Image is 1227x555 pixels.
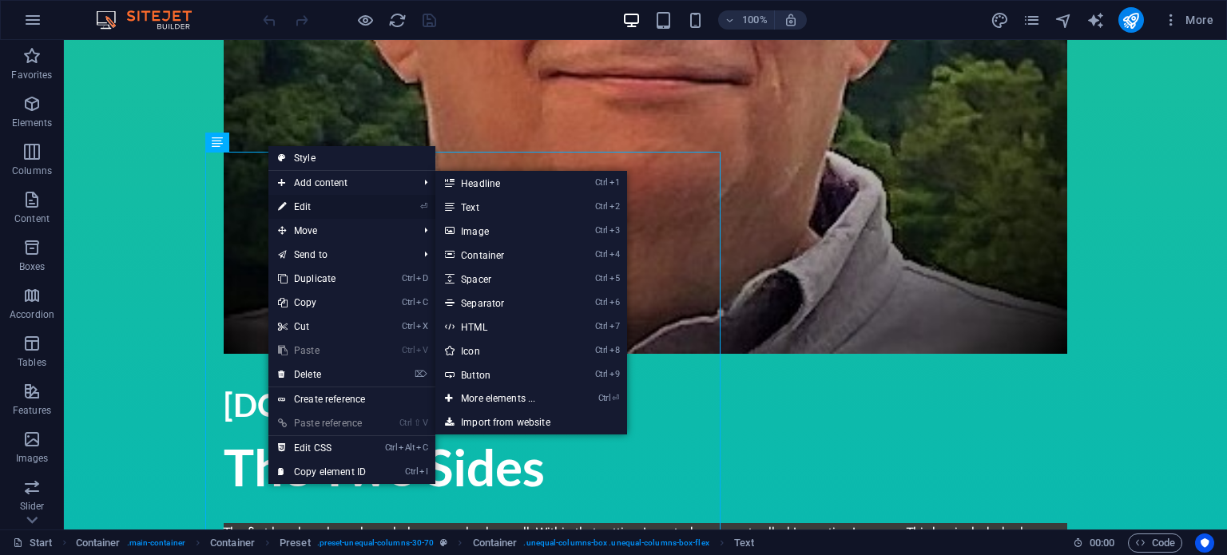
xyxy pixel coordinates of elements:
[18,356,46,369] p: Tables
[595,345,608,355] i: Ctrl
[280,533,311,553] span: Click to select. Double-click to edit
[595,201,608,212] i: Ctrl
[19,260,46,273] p: Boxes
[435,339,567,363] a: Ctrl8Icon
[1073,533,1115,553] h6: Session time
[268,243,411,267] a: Send to
[610,321,620,331] i: 7
[13,404,51,417] p: Features
[991,11,1009,30] i: Design (Ctrl+Alt+Y)
[435,410,627,434] a: Import from website
[610,201,620,212] i: 2
[402,345,415,355] i: Ctrl
[402,321,415,331] i: Ctrl
[268,339,375,363] a: CtrlVPaste
[610,369,620,379] i: 9
[1054,10,1074,30] button: navigator
[385,442,398,453] i: Ctrl
[387,10,407,30] button: reload
[268,436,375,460] a: CtrlAltCEdit CSS
[718,10,775,30] button: 100%
[1118,7,1144,33] button: publish
[12,117,53,129] p: Elements
[473,533,518,553] span: Click to select. Double-click to edit
[268,267,375,291] a: CtrlDDuplicate
[405,466,418,477] i: Ctrl
[268,195,375,219] a: ⏎Edit
[435,387,567,410] a: Ctrl⏎More elements ...
[1195,533,1214,553] button: Usercentrics
[1128,533,1182,553] button: Code
[355,10,375,30] button: Click here to leave preview mode and continue editing
[595,297,608,307] i: Ctrl
[435,363,567,387] a: Ctrl9Button
[610,249,620,260] i: 4
[268,315,375,339] a: CtrlXCut
[268,387,435,411] a: Create reference
[416,297,427,307] i: C
[742,10,768,30] h6: 100%
[268,411,375,435] a: Ctrl⇧VPaste reference
[160,346,422,384] span: [DOMAIN_NAME]
[1135,533,1175,553] span: Code
[317,533,435,553] span: . preset-unequal-columns-30-70
[268,146,435,170] a: Style
[13,533,53,553] a: Click to cancel selection. Double-click to open Pages
[595,177,608,188] i: Ctrl
[268,363,375,387] a: ⌦Delete
[598,393,611,403] i: Ctrl
[435,219,567,243] a: Ctrl3Image
[1022,10,1042,30] button: pages
[595,225,608,236] i: Ctrl
[440,538,447,547] i: This element is a customizable preset
[160,484,997,540] strong: The first love has always been helpng people above all. Within that setting, I created a concept ...
[414,418,421,428] i: ⇧
[76,533,121,553] span: Click to select. Double-click to edit
[435,195,567,219] a: Ctrl2Text
[610,345,620,355] i: 8
[784,13,798,27] i: On resize automatically adjust zoom level to fit chosen device.
[416,345,427,355] i: V
[16,452,49,465] p: Images
[435,243,567,267] a: Ctrl4Container
[416,321,427,331] i: X
[595,369,608,379] i: Ctrl
[610,177,620,188] i: 1
[1090,533,1114,553] span: 00 00
[268,219,411,243] span: Move
[734,533,754,553] span: Click to select. Double-click to edit
[1163,12,1213,28] span: More
[435,267,567,291] a: Ctrl5Spacer
[1054,11,1073,30] i: Navigator
[419,466,427,477] i: I
[402,297,415,307] i: Ctrl
[268,460,375,484] a: CtrlICopy element ID
[420,201,427,212] i: ⏎
[20,500,45,513] p: Slider
[415,369,427,379] i: ⌦
[12,165,52,177] p: Columns
[1122,11,1140,30] i: Publish
[610,297,620,307] i: 6
[160,346,1003,384] h3: presents:
[416,442,427,453] i: C
[14,212,50,225] p: Content
[423,418,427,428] i: V
[610,273,620,283] i: 5
[610,225,620,236] i: 3
[991,10,1010,30] button: design
[416,273,427,283] i: D
[10,308,54,321] p: Accordion
[268,171,411,195] span: Add content
[523,533,709,553] span: . unequal-columns-box .unequal-columns-box-flex
[595,249,608,260] i: Ctrl
[399,442,415,453] i: Alt
[388,11,407,30] i: Reload page
[612,393,619,403] i: ⏎
[1157,7,1220,33] button: More
[399,418,412,428] i: Ctrl
[11,69,52,81] p: Favorites
[435,171,567,195] a: Ctrl1Headline
[1101,537,1103,549] span: :
[1022,11,1041,30] i: Pages (Ctrl+Alt+S)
